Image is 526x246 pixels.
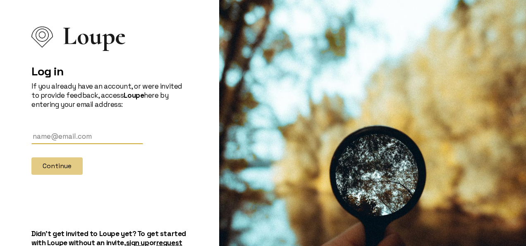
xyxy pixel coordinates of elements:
img: Loupe Logo [31,27,53,48]
strong: Loupe [124,91,144,100]
h2: Log in [31,64,188,78]
p: If you already have an account, or were invited to provide feedback, access here by entering your... [31,82,188,109]
button: Continue [31,157,83,175]
input: Email Address [31,129,143,144]
span: Loupe [63,31,126,41]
